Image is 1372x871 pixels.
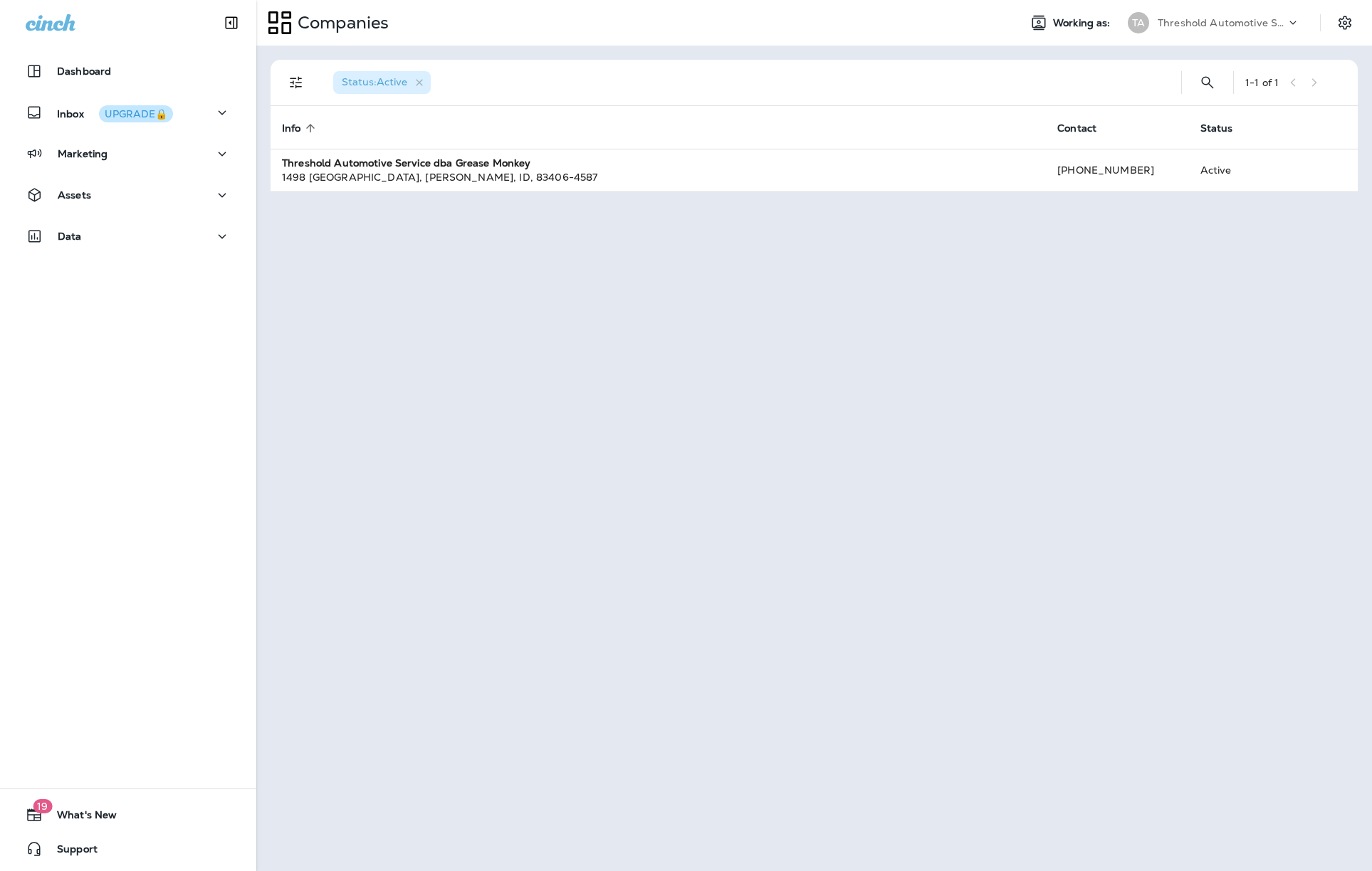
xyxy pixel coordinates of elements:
[14,57,242,85] button: Dashboard
[1200,122,1252,134] span: Status
[99,105,173,122] button: UPGRADE🔒
[105,109,167,119] div: UPGRADE🔒
[333,71,431,94] div: Status:Active
[1200,122,1233,134] span: Status
[57,65,111,77] p: Dashboard
[43,843,98,860] span: Support
[14,222,242,250] button: Data
[1057,122,1115,134] span: Contact
[14,139,242,168] button: Marketing
[1053,17,1114,29] span: Working as:
[1193,68,1222,97] button: Search Companies
[282,122,320,134] span: Info
[43,809,117,826] span: What's New
[282,122,301,134] span: Info
[14,801,242,829] button: 19What's New
[14,835,242,863] button: Support
[58,148,108,159] p: Marketing
[58,189,91,201] p: Assets
[282,68,310,97] button: Filters
[1128,12,1149,33] div: TA
[57,105,173,120] p: Inbox
[1057,122,1096,134] span: Contact
[1158,17,1286,28] p: Threshold Automotive Service dba Grease Monkey
[58,231,82,242] p: Data
[1332,10,1358,36] button: Settings
[342,75,407,88] span: Status : Active
[33,799,52,813] span: 19
[1046,149,1189,191] td: [PHONE_NUMBER]
[211,9,251,37] button: Collapse Sidebar
[282,170,1035,184] div: 1498 [GEOGRAPHIC_DATA] , [PERSON_NAME] , ID , 83406-4587
[1189,149,1280,191] td: Active
[14,181,242,209] button: Assets
[292,12,389,33] p: Companies
[14,98,242,127] button: InboxUPGRADE🔒
[282,157,530,169] strong: Threshold Automotive Service dba Grease Monkey
[1245,77,1279,88] div: 1 - 1 of 1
